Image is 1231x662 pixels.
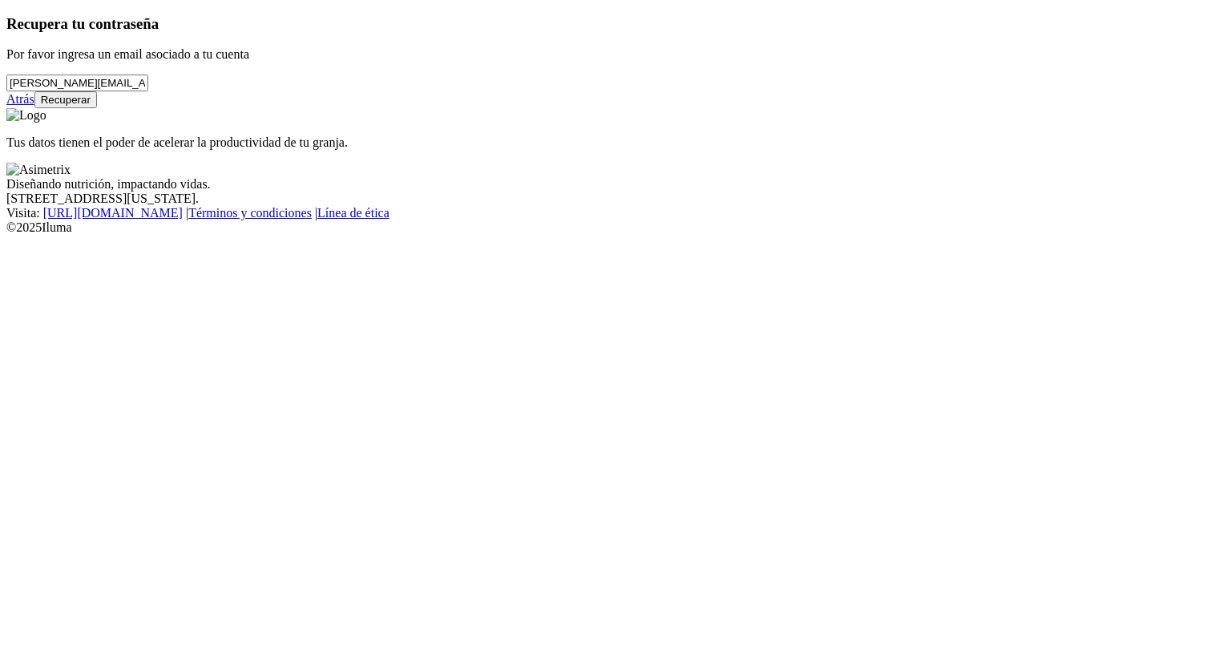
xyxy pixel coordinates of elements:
[6,108,46,123] img: Logo
[6,177,1225,192] div: Diseñando nutrición, impactando vidas.
[6,163,71,177] img: Asimetrix
[6,192,1225,206] div: [STREET_ADDRESS][US_STATE].
[34,91,97,108] button: Recuperar
[6,75,148,91] input: Tu correo
[6,220,1225,235] div: © 2025 Iluma
[6,135,1225,150] p: Tus datos tienen el poder de acelerar la productividad de tu granja.
[6,206,1225,220] div: Visita : | |
[317,206,389,220] a: Línea de ética
[6,47,1225,62] p: Por favor ingresa un email asociado a tu cuenta
[6,92,34,106] a: Atrás
[6,15,1225,33] h3: Recupera tu contraseña
[188,206,312,220] a: Términos y condiciones
[43,206,183,220] a: [URL][DOMAIN_NAME]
